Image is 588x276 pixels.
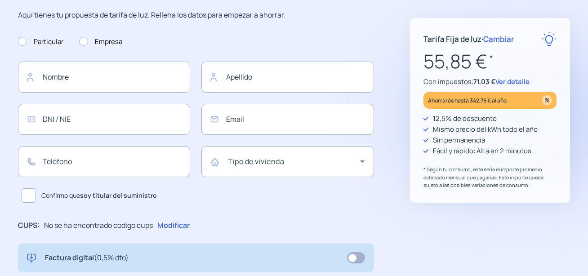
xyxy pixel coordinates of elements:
img: percentage_icon.svg [542,95,552,105]
span: 71,03 € [473,77,495,86]
p: Aquí tienes tu propuesta de tarifa de luz. Rellena los datos para empezar a ahorrar. [18,9,374,21]
p: * Según tu consumo, este sería el importe promedio estimado mensual que pagarías. Este importe qu... [423,165,557,189]
p: CUPS: [18,220,40,231]
p: Modificar [157,220,190,231]
p: Con impuestos: [423,76,557,87]
p: 12,5% de descuento [433,113,497,124]
span: (0,5% dto) [94,253,129,263]
b: soy titular del suministro [80,191,157,200]
p: 55,85 € [423,46,557,76]
img: digital-invoice.svg [27,252,36,264]
p: Factura digital [45,252,129,264]
label: Empresa [79,36,122,47]
span: Cambiar [483,34,514,44]
p: Sin permanencia [433,135,485,146]
p: Fácil y rápido: Alta en 2 minutos [433,146,531,156]
p: No se ha encontrado codigo cups [44,220,153,231]
p: Mismo precio del kWh todo el año [433,124,538,135]
p: Tarifa Fija de luz · [423,33,514,45]
label: Particular [18,36,63,47]
p: Ahorrarás hasta 342,76 € al año [428,95,507,106]
img: rate-E.svg [542,31,557,46]
span: Confirmo que [41,191,157,200]
span: Ver detalle [495,77,530,86]
mat-label: Tipo de vivienda [228,156,284,166]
